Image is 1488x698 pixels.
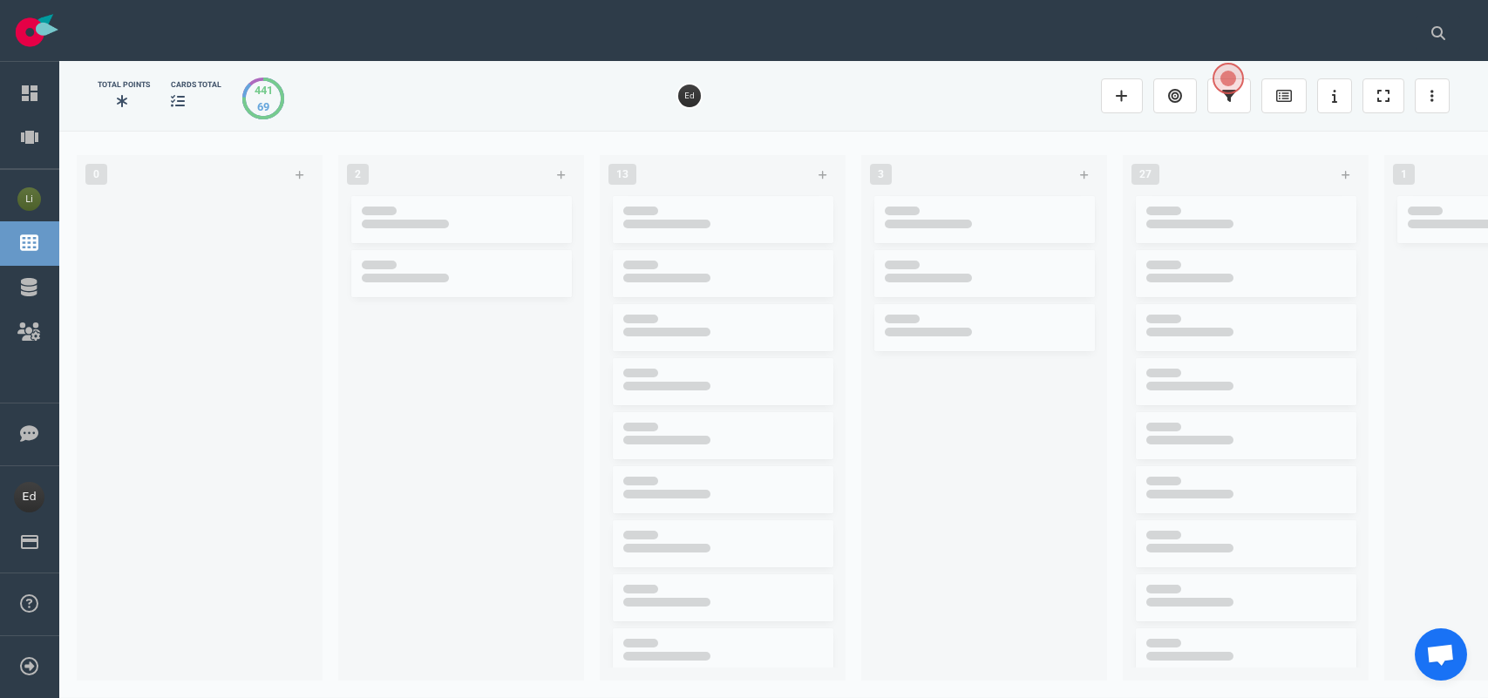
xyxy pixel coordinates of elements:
[870,164,892,185] span: 3
[171,79,221,91] div: cards total
[1131,164,1159,185] span: 27
[255,98,273,115] div: 69
[678,85,701,107] img: 26
[1213,63,1244,94] button: Open the dialog
[347,164,369,185] span: 2
[608,164,636,185] span: 13
[98,79,150,91] div: Total Points
[85,164,107,185] span: 0
[255,82,273,98] div: 441
[1415,628,1467,681] div: Aprire la chat
[1393,164,1415,185] span: 1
